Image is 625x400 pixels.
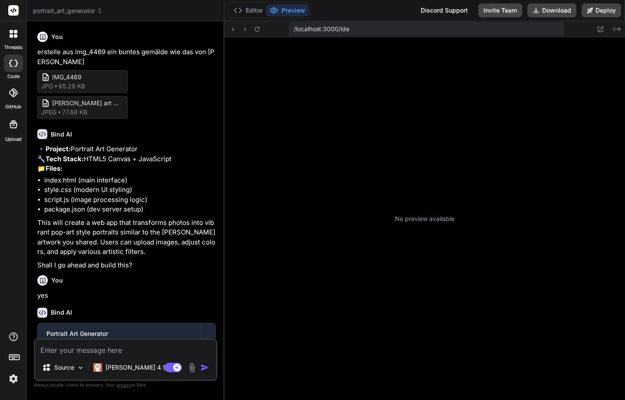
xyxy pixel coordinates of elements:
[51,130,72,139] h6: Bind AI
[52,73,122,82] span: IMG_4469
[46,329,192,338] div: Portrait Art Generator
[44,205,216,215] li: package.json (dev server setup)
[294,25,349,33] span: /localhost:3000/ide
[51,33,63,41] h6: You
[7,73,20,80] label: code
[201,363,209,372] img: icon
[51,276,63,285] h6: You
[478,3,522,17] button: Invite Team
[46,145,71,153] strong: Project:
[5,103,21,111] label: GitHub
[77,364,84,371] img: Pick Models
[59,82,85,91] span: 85.29 KB
[266,4,309,16] button: Preview
[52,99,122,108] span: [PERSON_NAME] art design streetwear paint
[527,3,576,17] button: Download
[44,195,216,205] li: script.js (image processing logic)
[62,108,87,117] span: 77.68 KB
[93,363,102,372] img: Claude 4 Sonnet
[44,176,216,185] li: index.html (main interface)
[395,215,454,223] p: No preview available
[38,323,201,352] button: Portrait Art GeneratorClick to open Workbench
[415,3,473,17] div: Discord Support
[230,4,266,16] button: Editor
[187,363,197,373] img: attachment
[46,164,62,172] strong: Files:
[4,44,23,51] label: threads
[34,381,217,389] p: Always double-check its answers. Your in Bind
[37,218,216,257] p: This will create a web app that transforms photos into vibrant pop-art style portraits similar to...
[5,136,22,143] label: Upload
[116,382,132,387] span: privacy
[37,260,216,270] p: Shall I go ahead and build this?
[37,144,216,174] p: 🔹 Portrait Art Generator 🔧 HTML5 Canvas + JavaScript 📁
[33,7,103,15] span: portrait_art_generator
[37,47,216,67] p: erstelle aus img_4469 ein buntes gemälde wie das von [PERSON_NAME]
[54,363,74,372] p: Source
[46,155,84,163] strong: Tech Stack:
[41,108,56,117] span: jpeg
[51,308,72,317] h6: Bind AI
[6,371,21,386] img: settings
[37,291,216,301] p: yes
[44,185,216,195] li: style.css (modern UI styling)
[582,3,621,17] button: Deploy
[105,363,170,372] p: [PERSON_NAME] 4 S..
[41,82,53,91] span: jpg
